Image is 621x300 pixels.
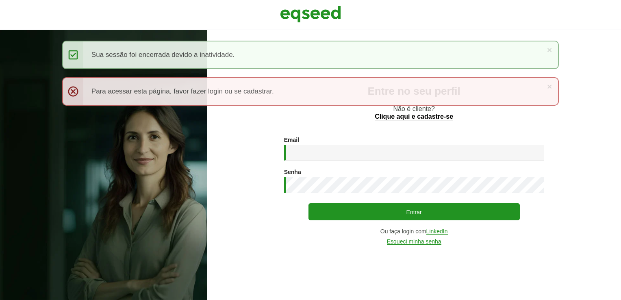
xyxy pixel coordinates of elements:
a: × [547,82,552,91]
a: Esqueci minha senha [387,239,441,245]
a: × [547,46,552,54]
a: Clique aqui e cadastre-se [375,113,453,120]
div: Para acessar esta página, favor fazer login ou se cadastrar. [62,77,559,106]
div: Ou faça login com [284,228,544,235]
a: LinkedIn [426,228,448,235]
label: Email [284,137,299,143]
div: Sua sessão foi encerrada devido a inatividade. [62,41,559,69]
img: EqSeed Logo [280,4,341,24]
button: Entrar [308,203,520,220]
label: Senha [284,169,301,175]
